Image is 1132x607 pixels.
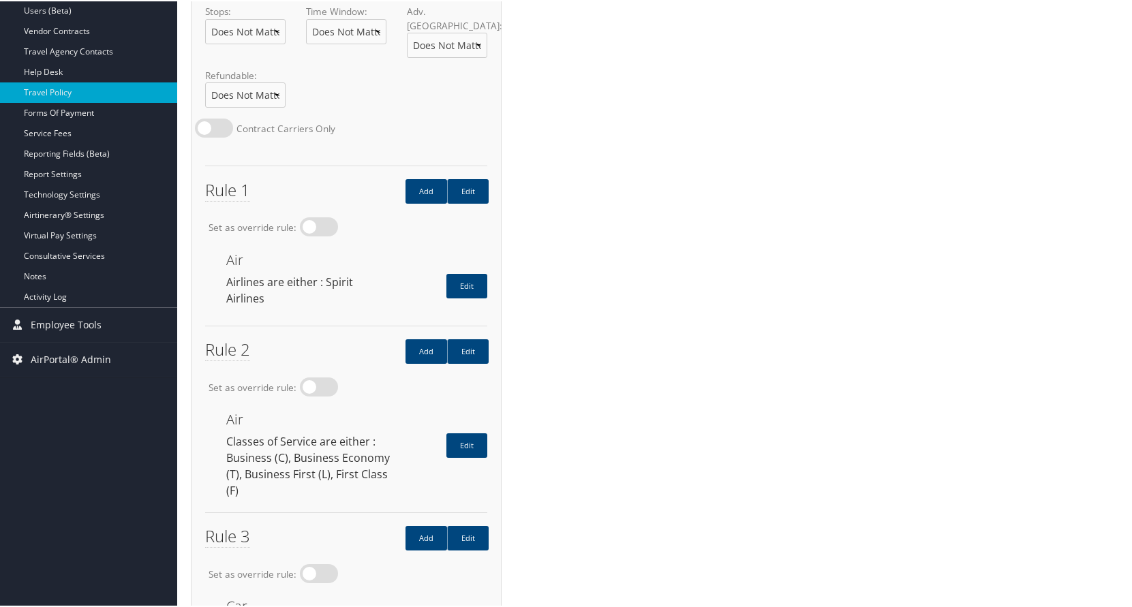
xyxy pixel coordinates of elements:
label: Adv. [GEOGRAPHIC_DATA]: [407,3,487,67]
a: Edit [447,338,489,362]
select: Refundable: [205,81,286,106]
h3: Air [226,411,487,425]
a: Edit [447,525,489,549]
label: Set as override rule: [209,219,296,233]
span: Rule 1 [205,177,250,200]
label: Contract Carriers Only [236,121,335,134]
select: Time Window: [306,18,386,43]
label: Stops: [205,3,286,53]
a: Add [406,525,447,549]
span: Rule 3 [205,523,250,546]
span: Employee Tools [31,307,102,341]
a: Edit [446,432,487,456]
label: Set as override rule: [209,566,296,580]
label: Time Window: [306,3,386,53]
select: Stops: [205,18,286,43]
a: Add [406,338,447,362]
a: Edit [447,178,489,202]
div: Classes of Service are either : Business (C), Business Economy (T), Business First (L), First Cla... [216,432,404,497]
span: Rule 2 [205,337,250,360]
select: Adv. [GEOGRAPHIC_DATA]: [407,31,487,57]
div: Airlines are either : Spirit Airlines [216,273,404,305]
label: Set as override rule: [209,379,296,393]
h3: Air [226,252,487,266]
a: Add [406,178,447,202]
a: Edit [446,273,487,297]
span: AirPortal® Admin [31,341,111,375]
label: Refundable: [205,67,286,117]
